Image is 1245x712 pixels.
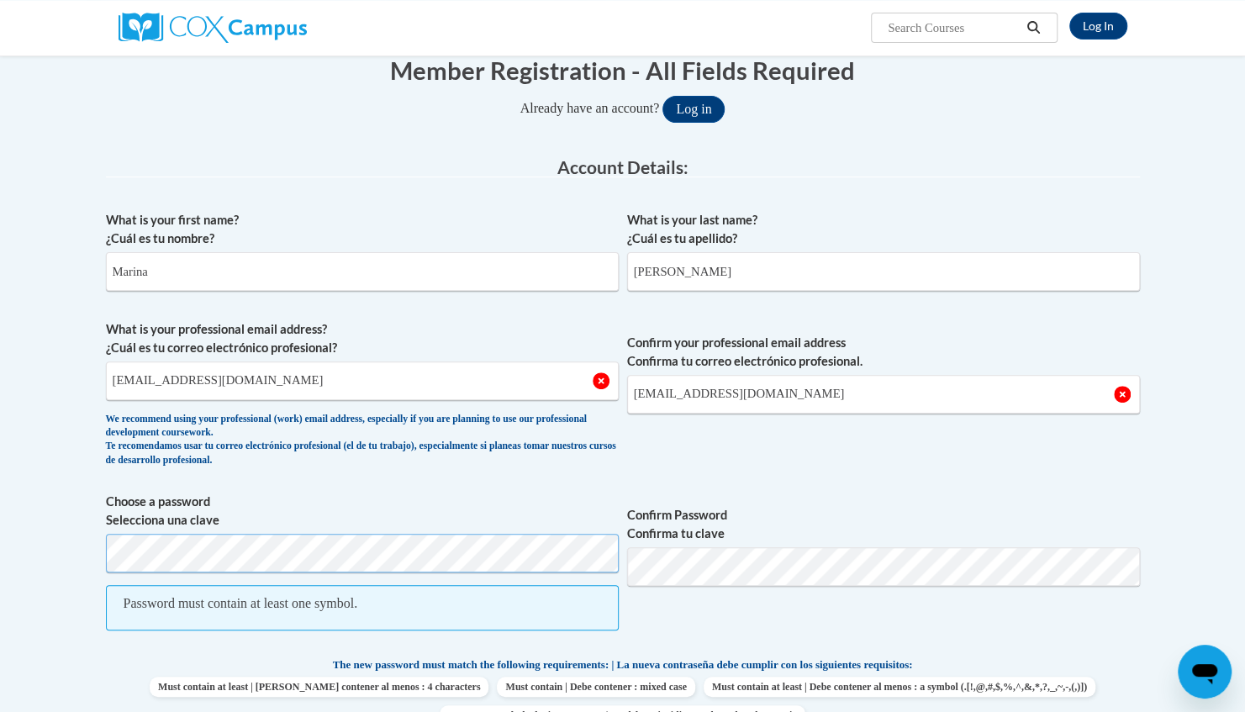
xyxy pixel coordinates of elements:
[106,493,619,530] label: Choose a password Selecciona una clave
[497,677,694,697] span: Must contain | Debe contener : mixed case
[150,677,488,697] span: Must contain at least | [PERSON_NAME] contener al menos : 4 characters
[627,506,1140,543] label: Confirm Password Confirma tu clave
[627,375,1140,414] input: Required
[520,101,660,115] span: Already have an account?
[124,594,358,613] div: Password must contain at least one symbol.
[106,361,619,400] input: Metadata input
[627,334,1140,371] label: Confirm your professional email address Confirma tu correo electrónico profesional.
[1069,13,1127,40] a: Log In
[627,252,1140,291] input: Metadata input
[886,18,1021,38] input: Search Courses
[106,53,1140,87] h1: Member Registration - All Fields Required
[557,156,688,177] span: Account Details:
[106,320,619,357] label: What is your professional email address? ¿Cuál es tu correo electrónico profesional?
[1178,645,1232,699] iframe: Button to launch messaging window
[704,677,1095,697] span: Must contain at least | Debe contener al menos : a symbol (.[!,@,#,$,%,^,&,*,?,_,~,-,(,)])
[333,657,913,672] span: The new password must match the following requirements: | La nueva contraseña debe cumplir con lo...
[106,211,619,248] label: What is your first name? ¿Cuál es tu nombre?
[106,413,619,468] div: We recommend using your professional (work) email address, especially if you are planning to use ...
[627,211,1140,248] label: What is your last name? ¿Cuál es tu apellido?
[662,96,725,123] button: Log in
[106,252,619,291] input: Metadata input
[119,13,307,43] img: Cox Campus
[1021,18,1046,38] button: Search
